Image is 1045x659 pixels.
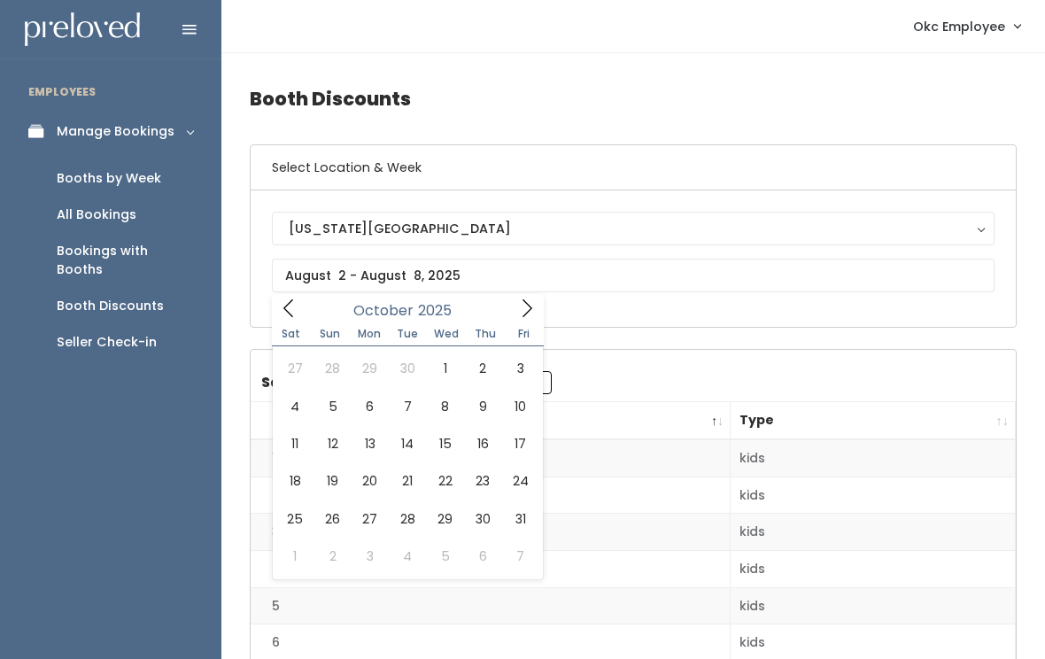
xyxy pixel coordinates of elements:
[251,477,731,514] td: 2
[313,462,351,500] span: October 19, 2025
[501,388,538,425] span: October 10, 2025
[251,514,731,551] td: 3
[389,350,426,387] span: September 30, 2025
[352,500,389,538] span: October 27, 2025
[895,7,1038,45] a: Okc Employee
[57,169,161,188] div: Booths by Week
[57,333,157,352] div: Seller Check-in
[57,122,174,141] div: Manage Bookings
[251,402,731,440] th: Booth Number: activate to sort column descending
[353,304,414,318] span: October
[501,538,538,575] span: November 7, 2025
[427,350,464,387] span: October 1, 2025
[501,462,538,500] span: October 24, 2025
[464,538,501,575] span: November 6, 2025
[414,299,467,322] input: Year
[352,350,389,387] span: September 29, 2025
[313,425,351,462] span: October 12, 2025
[313,500,351,538] span: October 26, 2025
[427,329,466,339] span: Wed
[352,462,389,500] span: October 20, 2025
[464,500,501,538] span: October 30, 2025
[427,462,464,500] span: October 22, 2025
[352,538,389,575] span: November 3, 2025
[505,329,544,339] span: Fri
[311,329,350,339] span: Sun
[731,514,1016,551] td: kids
[389,462,426,500] span: October 21, 2025
[466,329,505,339] span: Thu
[250,74,1017,123] h4: Booth Discounts
[389,388,426,425] span: October 7, 2025
[731,587,1016,624] td: kids
[313,538,351,575] span: November 2, 2025
[251,587,731,624] td: 5
[464,462,501,500] span: October 23, 2025
[427,425,464,462] span: October 15, 2025
[389,538,426,575] span: November 4, 2025
[272,259,995,292] input: August 2 - August 8, 2025
[501,350,538,387] span: October 3, 2025
[352,388,389,425] span: October 6, 2025
[313,350,351,387] span: September 28, 2025
[731,477,1016,514] td: kids
[501,425,538,462] span: October 17, 2025
[389,425,426,462] span: October 14, 2025
[731,402,1016,440] th: Type: activate to sort column ascending
[57,205,136,224] div: All Bookings
[276,425,313,462] span: October 11, 2025
[276,462,313,500] span: October 18, 2025
[388,329,427,339] span: Tue
[913,17,1005,36] span: Okc Employee
[352,425,389,462] span: October 13, 2025
[464,388,501,425] span: October 9, 2025
[251,439,731,477] td: 1
[427,500,464,538] span: October 29, 2025
[464,425,501,462] span: October 16, 2025
[261,371,552,394] label: Search:
[389,500,426,538] span: October 28, 2025
[276,350,313,387] span: September 27, 2025
[276,500,313,538] span: October 25, 2025
[350,329,389,339] span: Mon
[272,212,995,245] button: [US_STATE][GEOGRAPHIC_DATA]
[276,538,313,575] span: November 1, 2025
[57,242,193,279] div: Bookings with Booths
[251,551,731,588] td: 4
[731,439,1016,477] td: kids
[313,388,351,425] span: October 5, 2025
[272,329,311,339] span: Sat
[731,551,1016,588] td: kids
[289,219,978,238] div: [US_STATE][GEOGRAPHIC_DATA]
[427,388,464,425] span: October 8, 2025
[427,538,464,575] span: November 5, 2025
[276,388,313,425] span: October 4, 2025
[501,500,538,538] span: October 31, 2025
[57,297,164,315] div: Booth Discounts
[464,350,501,387] span: October 2, 2025
[25,12,140,47] img: preloved logo
[251,145,1016,190] h6: Select Location & Week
